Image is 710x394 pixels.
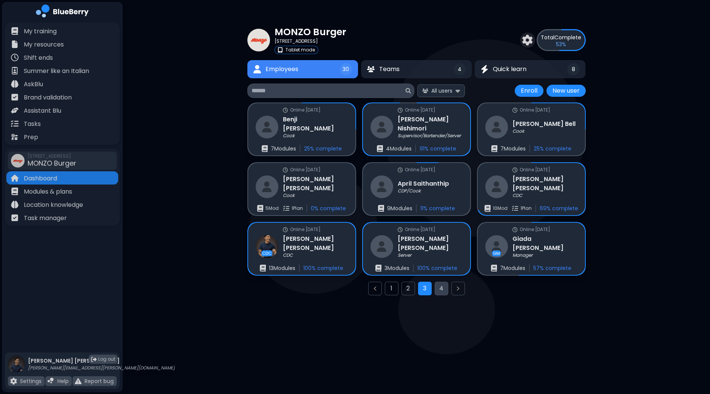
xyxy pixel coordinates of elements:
[398,188,421,194] p: CDP/Cook
[11,67,19,74] img: file icon
[28,357,175,364] p: [PERSON_NAME] [PERSON_NAME]
[262,251,272,256] p: CDC
[455,87,460,94] img: expand
[36,5,89,20] img: company logo
[24,200,83,209] p: Location knowledge
[512,128,524,134] p: Cook
[28,365,175,371] p: [PERSON_NAME][EMAIL_ADDRESS][PERSON_NAME][DOMAIN_NAME]
[420,205,455,212] p: 11 % complete
[24,27,57,36] p: My training
[493,65,526,74] span: Quick learn
[256,116,278,138] img: restaurant
[303,265,343,271] p: 100 % complete
[283,205,289,211] img: training plans
[24,40,64,49] p: My resources
[11,80,19,88] img: file icon
[541,34,554,41] span: Total
[11,27,19,35] img: file icon
[24,214,67,223] p: Task manager
[512,192,522,199] p: CDC
[520,205,532,211] p: 1 Plan
[10,378,17,385] img: file icon
[398,234,463,253] h3: [PERSON_NAME] [PERSON_NAME]
[283,168,288,172] img: online status
[256,235,278,258] img: profile image
[405,167,435,173] p: Online [DATE]
[283,252,293,258] p: CDC
[11,54,19,61] img: file icon
[406,88,411,93] img: search icon
[435,282,448,295] button: Go to page 4
[362,222,471,276] a: online statusOnline [DATE]restaurant[PERSON_NAME] [PERSON_NAME]Serverenrollments3Modules100% comp...
[24,119,41,129] p: Tasks
[386,145,412,152] p: 4 Module s
[533,265,571,271] p: 57 % complete
[477,162,586,216] a: online statusOnline [DATE]restaurant[PERSON_NAME] [PERSON_NAME]CDCmodules10Modtraining plans1Plan...
[481,65,488,74] img: Quick learn
[275,38,318,44] p: [STREET_ADDRESS]
[57,378,69,385] p: Help
[283,133,295,139] p: Cook
[292,205,303,211] p: 1 Plan
[512,205,518,211] img: training plans
[260,265,266,271] img: enrollments
[8,355,25,380] img: profile photo
[512,252,532,258] p: Manager
[11,154,25,168] img: company thumbnail
[546,85,586,97] button: New user
[534,145,571,152] p: 25 % complete
[256,175,278,198] img: restaurant
[24,80,43,89] p: AskBlu
[290,107,321,113] p: Online [DATE]
[417,265,457,271] p: 100 % complete
[491,145,497,152] img: enrollments
[431,87,452,94] span: All users
[247,29,270,51] img: company thumbnail
[343,66,349,73] span: 30
[405,107,435,113] p: Online [DATE]
[275,46,346,54] a: tabletTablet mode
[11,93,19,101] img: file icon
[24,93,72,102] p: Brand validation
[512,108,517,113] img: online status
[398,108,403,113] img: online status
[477,222,586,276] a: online statusOnline [DATE]restaurantGMGiada [PERSON_NAME]Managerenrollments7Modules57% complete
[257,205,263,212] img: modules
[48,378,54,385] img: file icon
[405,226,435,233] p: Online [DATE]
[387,205,412,212] p: 9 Module s
[283,227,288,232] img: online status
[269,265,295,271] p: 13 Module s
[11,40,19,48] img: file icon
[11,107,19,114] img: file icon
[418,282,432,295] button: Go to page 3
[475,60,585,78] button: Quick learnQuick learn8
[512,175,577,193] h3: [PERSON_NAME] [PERSON_NAME]
[422,88,428,93] img: All users
[420,145,456,152] p: 91 % complete
[247,60,358,78] button: EmployeesEmployees30
[283,192,295,199] p: Cook
[572,66,575,73] span: 8
[24,174,57,183] p: Dashboard
[398,168,403,172] img: online status
[485,175,508,198] img: restaurant
[377,145,383,152] img: enrollments
[398,115,464,133] h3: [PERSON_NAME] Nishimori
[370,175,393,198] img: restaurant
[522,35,533,45] img: settings
[540,205,578,212] p: 69 % complete
[520,226,550,233] p: Online [DATE]
[362,102,471,156] a: online statusOnline [DATE]restaurant[PERSON_NAME] NishimoriSupervisor/Bartender/Serverenrollments...
[370,235,393,258] img: restaurant
[24,187,72,196] p: Modules & plans
[286,47,315,53] p: Tablet mode
[368,282,382,295] button: Previous page
[247,222,356,276] a: online statusOnline [DATE]profile imageCDC[PERSON_NAME] [PERSON_NAME]CDCenrollments13Modules100% ...
[512,119,576,129] h3: [PERSON_NAME] Bell
[458,66,461,73] span: 4
[485,116,508,138] img: restaurant
[11,174,19,182] img: file icon
[385,282,398,295] button: Go to page 1
[85,378,114,385] p: Report bug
